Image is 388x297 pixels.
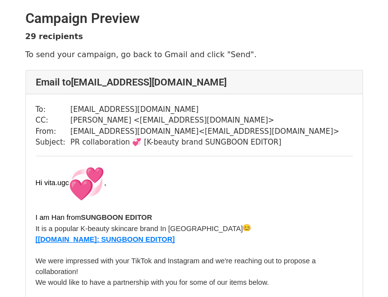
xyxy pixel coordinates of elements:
span: I am Han from [36,213,81,221]
span: It is a popular K-beauty skincare brand In [GEOGRAPHIC_DATA] [36,225,243,233]
span: Hi vita.ugc , [36,179,107,187]
td: Subject: [36,137,70,148]
span: [[DOMAIN_NAME]: SUNGBOON EDITOR] [36,235,175,243]
td: [EMAIL_ADDRESS][DOMAIN_NAME] < [EMAIL_ADDRESS][DOMAIN_NAME] > [70,126,340,137]
a: [[DOMAIN_NAME]: SUNGBOON EDITOR] [36,234,175,244]
td: CC: [36,115,70,126]
td: PR collaboration 💞 [K-beauty brand SUNGBOON EDITOR] [70,137,340,148]
td: To: [36,104,70,115]
span: We were impressed with your TikTok and Instagram and we're reaching out to propose a collaboration! [36,257,318,276]
h2: Campaign Preview [25,10,363,27]
td: [EMAIL_ADDRESS][DOMAIN_NAME] [70,104,340,115]
strong: 29 recipients [25,32,83,41]
h4: Email to [EMAIL_ADDRESS][DOMAIN_NAME] [36,76,353,88]
img: 😊 [243,224,251,232]
td: [PERSON_NAME] < [EMAIL_ADDRESS][DOMAIN_NAME] > [70,115,340,126]
span: We would like to have a partnership with you for some of our items below. [36,278,269,286]
img: 💞 [69,166,104,201]
td: From: [36,126,70,137]
p: To send your campaign, go back to Gmail and click "Send". [25,49,363,60]
span: SUNGBOON EDITOR [81,213,152,221]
